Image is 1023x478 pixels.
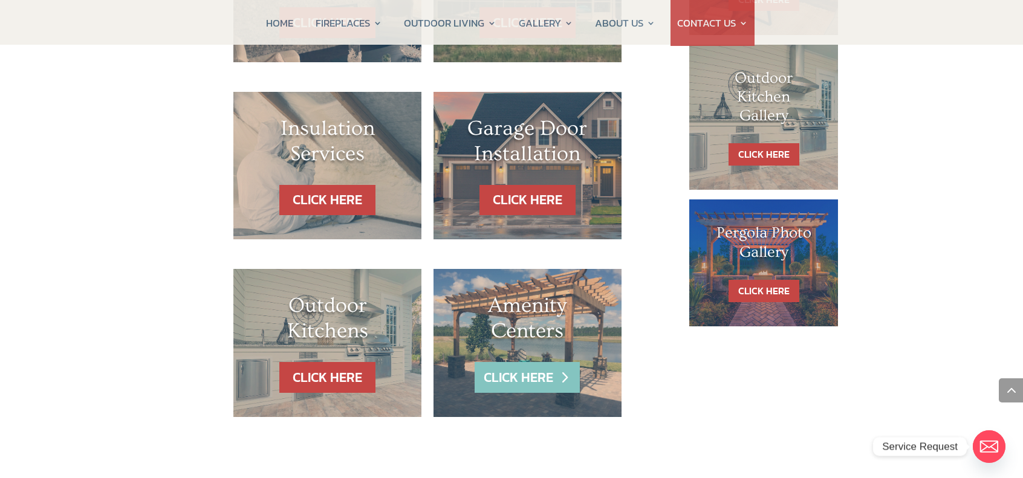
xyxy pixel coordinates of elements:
[713,69,814,132] h1: Outdoor Kitchen Gallery
[475,362,580,393] a: CLICK HERE
[458,116,597,173] h1: Garage Door Installation
[258,116,397,173] h1: Insulation Services
[729,143,799,166] a: CLICK HERE
[729,280,799,302] a: CLICK HERE
[458,293,597,350] h1: Amenity Centers
[713,224,814,267] h1: Pergola Photo Gallery
[258,293,397,350] h1: Outdoor Kitchens
[279,185,375,216] a: CLICK HERE
[973,430,1005,463] a: Email
[479,185,576,216] a: CLICK HERE
[279,362,375,393] a: CLICK HERE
